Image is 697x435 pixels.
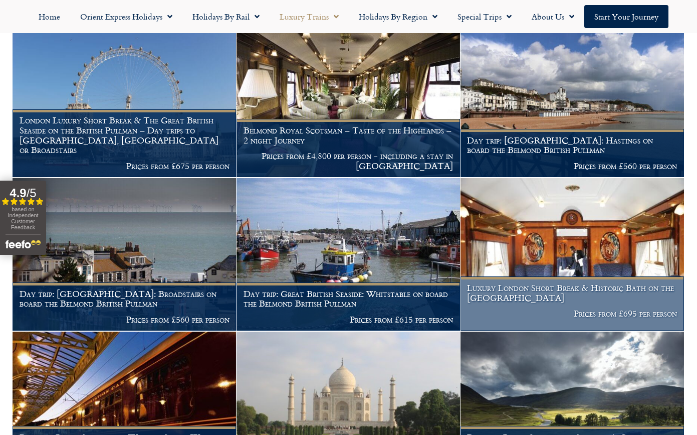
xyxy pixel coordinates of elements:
[467,309,677,319] p: Prices from £695 per person
[244,315,453,325] p: Prices from £615 per person
[182,5,270,28] a: Holidays by Rail
[20,315,229,325] p: Prices from £560 per person
[244,289,453,309] h1: Day trip: Great British Seaside: Whitstable on board the Belmond British Pullman
[20,161,229,171] p: Prices from £675 per person
[237,25,460,178] a: Belmond Royal Scotsman – Taste of the Highlands – 2 night Journey Prices from £4,800 per person -...
[584,5,668,28] a: Start your Journey
[70,5,182,28] a: Orient Express Holidays
[270,5,349,28] a: Luxury Trains
[522,5,584,28] a: About Us
[467,283,677,303] h1: Luxury London Short Break & Historic Bath on the [GEOGRAPHIC_DATA]
[467,161,677,171] p: Prices from £560 per person
[244,151,453,171] p: Prices from £4,800 per person - including a stay in [GEOGRAPHIC_DATA]
[447,5,522,28] a: Special Trips
[20,115,229,155] h1: London Luxury Short Break & The Great British Seaside on the British Pullman – Day trips to [GEOG...
[467,135,677,155] h1: Day trip: [GEOGRAPHIC_DATA]: Hastings on board the Belmond British Pullman
[20,289,229,309] h1: Day trip: [GEOGRAPHIC_DATA]: Broadstairs on board the Belmond British Pullman
[349,5,447,28] a: Holidays by Region
[13,25,237,178] a: London Luxury Short Break & The Great British Seaside on the British Pullman – Day trips to [GEOG...
[460,178,684,331] a: Luxury London Short Break & Historic Bath on the [GEOGRAPHIC_DATA] Prices from £695 per person
[237,178,460,331] a: Day trip: Great British Seaside: Whitstable on board the Belmond British Pullman Prices from £615...
[5,5,692,28] nav: Menu
[460,25,684,178] a: Day trip: [GEOGRAPHIC_DATA]: Hastings on board the Belmond British Pullman Prices from £560 per p...
[29,5,70,28] a: Home
[13,178,237,331] a: Day trip: [GEOGRAPHIC_DATA]: Broadstairs on board the Belmond British Pullman Prices from £560 pe...
[244,125,453,145] h1: Belmond Royal Scotsman – Taste of the Highlands – 2 night Journey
